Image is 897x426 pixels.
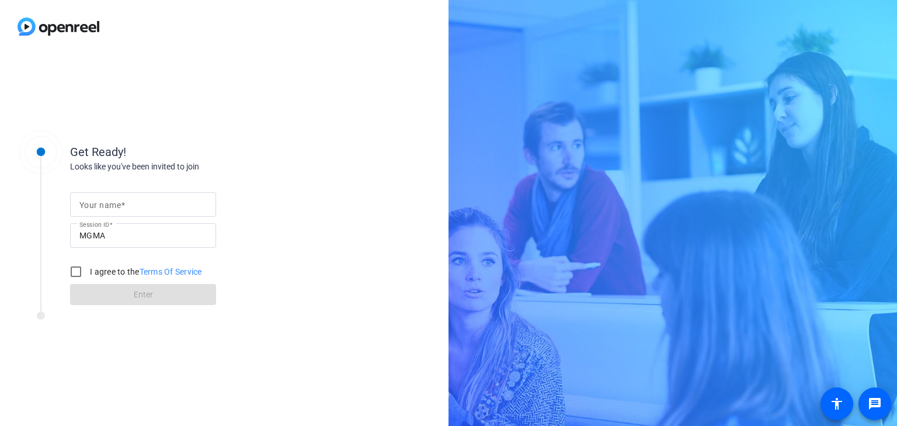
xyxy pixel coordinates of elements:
div: Looks like you've been invited to join [70,161,304,173]
mat-icon: message [868,397,882,411]
label: I agree to the [88,266,202,278]
mat-icon: accessibility [830,397,844,411]
div: Get Ready! [70,143,304,161]
a: Terms Of Service [140,267,202,276]
mat-label: Your name [79,200,121,210]
mat-label: Session ID [79,221,109,228]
